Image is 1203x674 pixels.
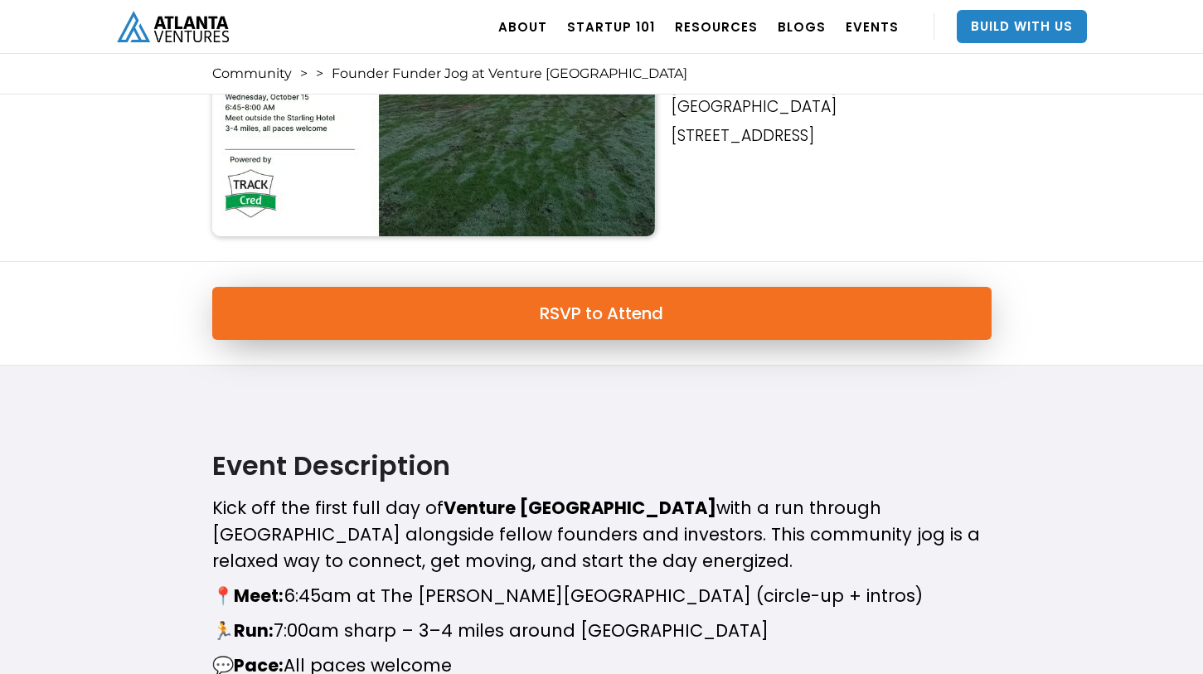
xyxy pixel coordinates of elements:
strong: Venture [GEOGRAPHIC_DATA] [444,496,716,520]
p: ‍ [671,154,999,175]
a: Build With Us [957,10,1087,43]
div: > [316,65,323,82]
p: 📍 6:45am at The [PERSON_NAME][GEOGRAPHIC_DATA] (circle-up + intros) [212,583,992,609]
h2: Event Description [212,449,992,482]
p: 🏃 7:00am sharp – 3–4 miles around [GEOGRAPHIC_DATA] [212,618,992,644]
a: EVENTS [846,3,899,50]
strong: Meet: [234,584,284,608]
a: BLOGS [778,3,826,50]
a: RESOURCES [675,3,758,50]
strong: Run: [234,618,274,642]
div: Founder Funder Jog at Venture [GEOGRAPHIC_DATA] [332,65,687,82]
a: Community [212,65,292,82]
a: RSVP to Attend [212,287,992,340]
p: Kick off the first full day of with a run through [GEOGRAPHIC_DATA] alongside fellow founders and... [212,495,992,575]
p: [STREET_ADDRESS] [671,125,999,146]
a: Startup 101 [567,3,655,50]
a: ABOUT [498,3,547,50]
div: > [300,65,308,82]
p: The [PERSON_NAME] [GEOGRAPHIC_DATA] [GEOGRAPHIC_DATA] [671,55,999,117]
